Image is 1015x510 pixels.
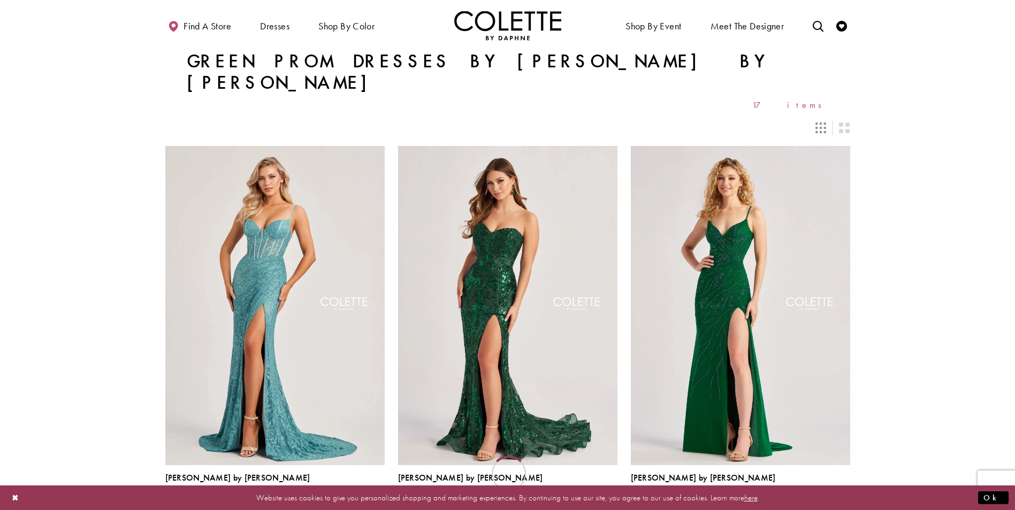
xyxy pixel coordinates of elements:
[631,473,776,496] div: Colette by Daphne Style No. CL8510
[6,488,25,507] button: Close Dialog
[187,51,829,94] h1: Green Prom Dresses by [PERSON_NAME] by [PERSON_NAME]
[159,116,857,140] div: Layout Controls
[398,146,617,465] a: Visit Colette by Daphne Style No. CL8440 Page
[184,21,231,32] span: Find a store
[752,101,829,110] span: 17 items
[625,21,681,32] span: Shop By Event
[978,491,1009,504] button: Submit Dialog
[744,492,758,503] a: here
[454,11,561,40] img: Colette by Daphne
[631,472,776,483] span: [PERSON_NAME] by [PERSON_NAME]
[398,473,543,496] div: Colette by Daphne Style No. CL8440
[165,473,310,496] div: Colette by Daphne Style No. CL8405
[708,11,787,40] a: Meet the designer
[257,11,292,40] span: Dresses
[318,21,375,32] span: Shop by color
[260,21,289,32] span: Dresses
[631,146,850,465] a: Visit Colette by Daphne Style No. CL8510 Page
[398,472,543,483] span: [PERSON_NAME] by [PERSON_NAME]
[165,11,234,40] a: Find a store
[165,146,385,465] a: Visit Colette by Daphne Style No. CL8405 Page
[711,21,784,32] span: Meet the designer
[623,11,684,40] span: Shop By Event
[810,11,826,40] a: Toggle search
[834,11,850,40] a: Check Wishlist
[165,472,310,483] span: [PERSON_NAME] by [PERSON_NAME]
[839,122,850,133] span: Switch layout to 2 columns
[815,122,826,133] span: Switch layout to 3 columns
[454,11,561,40] a: Visit Home Page
[77,490,938,505] p: Website uses cookies to give you personalized shopping and marketing experiences. By continuing t...
[316,11,377,40] span: Shop by color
